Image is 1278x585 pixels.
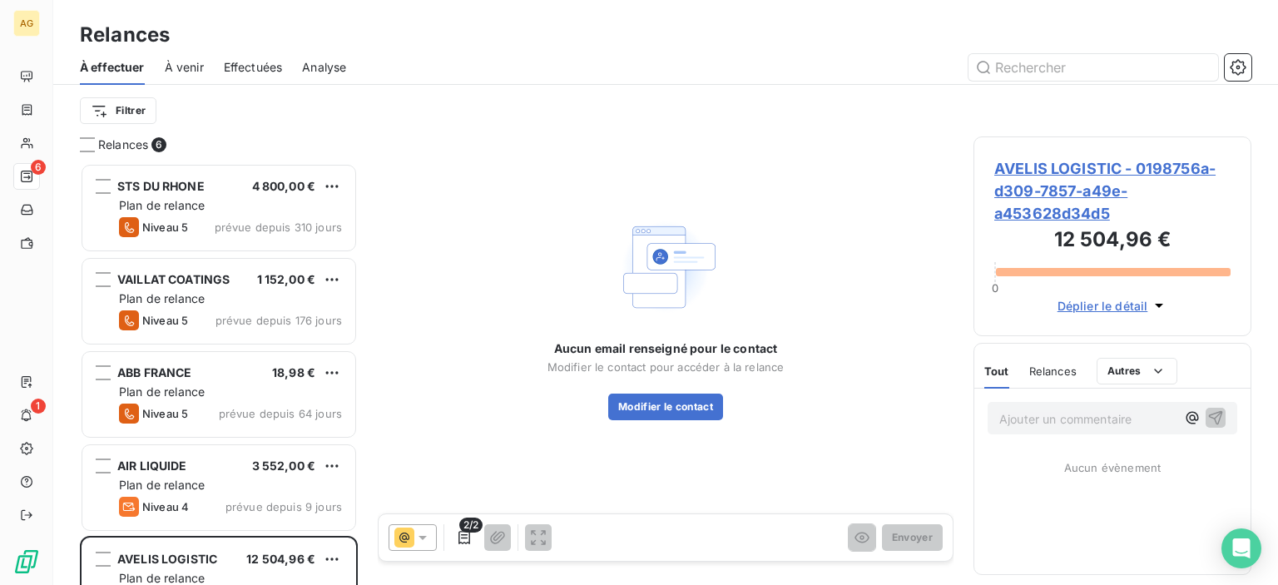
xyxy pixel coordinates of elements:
[119,198,205,212] span: Plan de relance
[1053,296,1173,315] button: Déplier le détail
[98,136,148,153] span: Relances
[224,59,283,76] span: Effectuées
[117,179,205,193] span: STS DU RHONE
[80,163,358,585] div: grid
[1029,364,1077,378] span: Relances
[13,548,40,575] img: Logo LeanPay
[252,459,316,473] span: 3 552,00 €
[117,365,192,379] span: ABB FRANCE
[142,221,188,234] span: Niveau 5
[165,59,204,76] span: À venir
[142,407,188,420] span: Niveau 5
[215,314,342,327] span: prévue depuis 176 jours
[994,225,1231,258] h3: 12 504,96 €
[554,340,778,357] span: Aucun email renseigné pour le contact
[246,552,315,566] span: 12 504,96 €
[968,54,1218,81] input: Rechercher
[117,459,187,473] span: AIR LIQUIDE
[272,365,315,379] span: 18,98 €
[142,314,188,327] span: Niveau 5
[119,571,205,585] span: Plan de relance
[119,478,205,492] span: Plan de relance
[459,518,483,533] span: 2/2
[117,272,230,286] span: VAILLAT COATINGS
[1097,358,1177,384] button: Autres
[80,97,156,124] button: Filtrer
[151,137,166,152] span: 6
[612,214,719,320] img: Empty state
[992,281,998,295] span: 0
[219,407,342,420] span: prévue depuis 64 jours
[31,160,46,175] span: 6
[13,10,40,37] div: AG
[31,399,46,414] span: 1
[142,500,189,513] span: Niveau 4
[252,179,316,193] span: 4 800,00 €
[1221,528,1261,568] div: Open Intercom Messenger
[302,59,346,76] span: Analyse
[547,360,785,374] span: Modifier le contact pour accéder à la relance
[1064,461,1161,474] span: Aucun évènement
[119,384,205,399] span: Plan de relance
[117,552,217,566] span: AVELIS LOGISTIC
[984,364,1009,378] span: Tout
[225,500,342,513] span: prévue depuis 9 jours
[80,20,170,50] h3: Relances
[257,272,316,286] span: 1 152,00 €
[882,524,943,551] button: Envoyer
[608,394,723,420] button: Modifier le contact
[994,157,1231,225] span: AVELIS LOGISTIC - 0198756a-d309-7857-a49e-a453628d34d5
[119,291,205,305] span: Plan de relance
[215,221,342,234] span: prévue depuis 310 jours
[1058,297,1148,315] span: Déplier le détail
[80,59,145,76] span: À effectuer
